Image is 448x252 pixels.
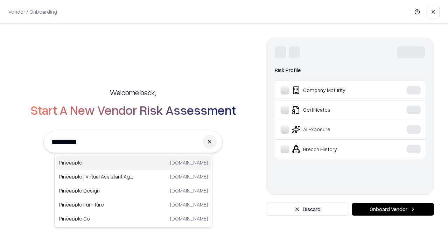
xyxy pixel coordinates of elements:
[59,173,133,180] p: Pineapple | Virtual Assistant Agency
[275,66,425,75] div: Risk Profile
[281,125,385,134] div: AI Exposure
[281,86,385,94] div: Company Maturity
[59,215,133,222] p: Pineapple Co
[30,103,236,117] h2: Start A New Vendor Risk Assessment
[8,8,57,15] p: Vendor / Onboarding
[281,145,385,153] div: Breach History
[170,159,208,166] p: [DOMAIN_NAME]
[352,203,434,216] button: Onboard Vendor
[59,187,133,194] p: Pineapple Design
[54,154,212,227] div: Suggestions
[59,201,133,208] p: Pineapple Furniture
[170,201,208,208] p: [DOMAIN_NAME]
[170,187,208,194] p: [DOMAIN_NAME]
[266,203,349,216] button: Discard
[59,159,133,166] p: Pineapple
[281,106,385,114] div: Certificates
[170,215,208,222] p: [DOMAIN_NAME]
[170,173,208,180] p: [DOMAIN_NAME]
[110,87,156,97] h5: Welcome back,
